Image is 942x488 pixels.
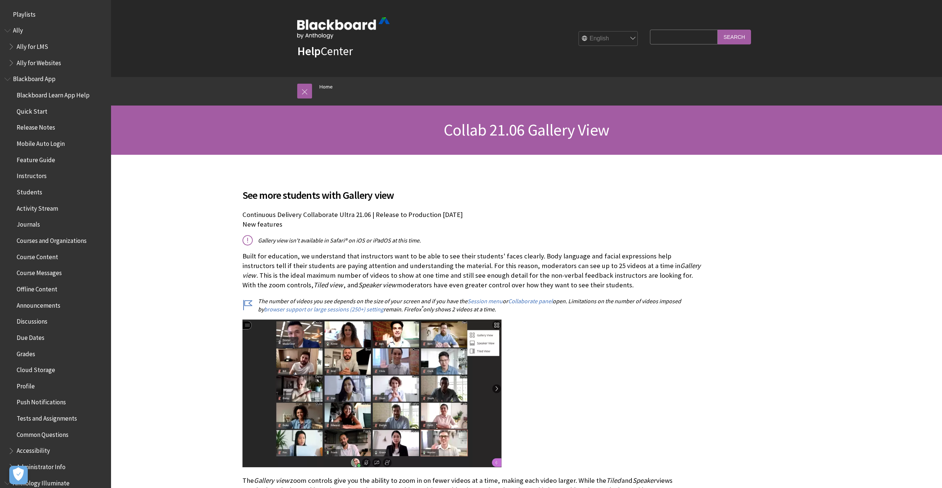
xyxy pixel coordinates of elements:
span: Playlists [13,8,36,18]
span: Courses and Organizations [17,234,87,244]
span: Continuous Delivery Collaborate Ultra 21.06 | Release to Production [DATE] New features [242,210,463,228]
span: Course Messages [17,267,62,277]
span: Gallery view [242,261,701,280]
a: browser support or large sessions (250+) setting [264,305,383,313]
span: Tiled view [314,281,343,289]
span: Ally for LMS [17,40,48,50]
sup: ® [421,305,423,310]
p: Built for education, we understand that instructors want to be able to see their students' faces ... [242,251,701,290]
span: Activity Stream [17,202,58,212]
span: Blackboard Learn App Help [17,89,90,99]
span: Due Dates [17,331,44,341]
span: Ally for Websites [17,57,61,67]
span: Accessibility [17,445,50,455]
span: Ally [13,24,23,34]
span: Offline Content [17,283,57,293]
span: Journals [17,218,40,228]
h2: See more students with Gallery view [242,178,701,203]
a: Home [319,82,333,91]
span: Tiled [606,476,621,485]
span: Common Questions [17,428,68,438]
select: Site Language Selector [579,31,638,46]
a: HelpCenter [297,44,353,59]
span: Tests and Assignments [17,412,77,422]
span: Discussions [17,315,47,325]
nav: Book outline for Playlists [4,8,107,21]
span: Blackboard App [13,73,56,83]
span: Quick Start [17,105,47,115]
span: Feature Guide [17,154,55,164]
span: Announcements [17,299,60,309]
span: Grades [17,348,35,358]
span: Anthology Illuminate [13,477,70,487]
span: Cloud Storage [17,364,55,374]
nav: Book outline for Blackboard App Help [4,73,107,473]
span: Push Notifications [17,396,66,406]
span: Gallery view [254,476,289,485]
a: Session menu [467,297,503,305]
strong: Help [297,44,321,59]
span: Collab 21.06 Gallery View [444,120,609,140]
span: Profile [17,380,35,390]
span: Release Notes [17,121,55,131]
nav: Book outline for Anthology Ally Help [4,24,107,69]
a: Collaborate panel [508,297,553,305]
button: Open Preferences [9,466,28,484]
span: Mobile Auto Login [17,137,65,147]
input: Search [718,30,751,44]
p: Gallery view isn't available in Safari® on iOS or iPadOS at this time. [242,236,701,244]
img: Blackboard by Anthology [297,17,390,39]
span: Speaker [633,476,656,485]
span: Speaker view [358,281,396,289]
p: The number of videos you see depends on the size of your screen and if you have the or open. Limi... [242,297,701,314]
span: Students [17,186,42,196]
span: Course Content [17,251,58,261]
span: Administrator Info [17,461,66,471]
span: Instructors [17,170,47,180]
